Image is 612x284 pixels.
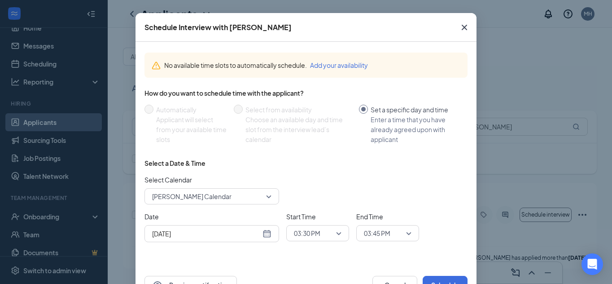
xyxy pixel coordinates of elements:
div: Automatically [156,105,227,115]
div: Enter a time that you have already agreed upon with applicant [371,115,460,144]
span: End Time [356,212,419,222]
div: Open Intercom Messenger [581,253,603,275]
span: Date [144,212,279,222]
button: Close [452,13,476,42]
svg: Warning [152,61,161,70]
div: Set a specific day and time [371,105,460,115]
svg: Cross [459,22,470,33]
div: How do you want to schedule time with the applicant? [144,89,468,98]
span: Select Calendar [144,175,279,185]
div: Applicant will select from your available time slots [156,115,227,144]
div: Choose an available day and time slot from the interview lead’s calendar [245,115,352,144]
div: No available time slots to automatically schedule. [164,60,460,70]
input: Aug 26, 2025 [152,229,261,239]
span: Start Time [286,212,349,222]
span: 03:30 PM [294,226,320,240]
div: Select a Date & Time [144,159,205,168]
div: Select from availability [245,105,352,115]
span: [PERSON_NAME] Calendar [152,190,232,203]
span: 03:45 PM [364,226,390,240]
button: Add your availability [310,60,368,70]
div: Schedule Interview with [PERSON_NAME] [144,22,292,32]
